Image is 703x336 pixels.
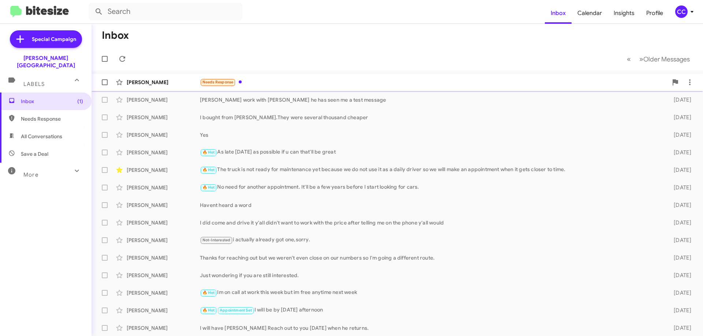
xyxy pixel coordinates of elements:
div: [PERSON_NAME] [127,96,200,103]
div: [PERSON_NAME] [127,272,200,279]
div: [DATE] [662,254,697,261]
span: Inbox [21,98,83,105]
span: « [627,54,631,64]
span: Needs Response [21,115,83,122]
span: 🔥 Hot [202,308,215,313]
span: All Conversations [21,133,62,140]
div: [DATE] [662,324,697,332]
span: 🔥 Hot [202,150,215,155]
div: [DATE] [662,131,697,139]
a: Inbox [545,3,572,24]
div: [DATE] [662,237,697,244]
button: Next [635,52,694,67]
div: [PERSON_NAME] [127,289,200,297]
div: [PERSON_NAME] [127,237,200,244]
span: Appointment Set [220,308,252,313]
div: Thanks for reaching out but we weren't even close on our numbers so I'm going a different route. [200,254,662,261]
span: Save a Deal [21,150,48,158]
div: [PERSON_NAME] [127,131,200,139]
div: CC [675,5,688,18]
div: Yes [200,131,662,139]
div: [PERSON_NAME] work with [PERSON_NAME] he has seen me a test message [200,96,662,103]
div: [PERSON_NAME] [127,254,200,261]
div: [PERSON_NAME] [127,184,200,191]
span: More [23,171,38,178]
a: Profile [640,3,669,24]
span: 🔥 Hot [202,185,215,190]
div: [PERSON_NAME] [127,166,200,174]
div: [DATE] [662,149,697,156]
span: Labels [23,81,45,87]
div: I bought from [PERSON_NAME].They were several thousand cheaper [200,114,662,121]
span: » [639,54,643,64]
div: [DATE] [662,219,697,226]
div: No need for another appointment. It'll be a few years before I start looking for cars. [200,183,662,192]
div: The truck is not ready for maintenance yet because we do not use it as a daily driver so we will ... [200,166,662,174]
div: [PERSON_NAME] [127,201,200,209]
span: Special Campaign [32,35,76,43]
div: [PERSON_NAME] [127,307,200,314]
div: [DATE] [662,272,697,279]
div: [DATE] [662,201,697,209]
nav: Page navigation example [623,52,694,67]
a: Insights [608,3,640,24]
div: [DATE] [662,166,697,174]
div: [DATE] [662,96,697,103]
span: Needs Response [202,80,234,84]
span: 🔥 Hot [202,167,215,172]
span: Not-Interested [202,238,231,242]
button: Previous [622,52,635,67]
div: As late [DATE] as possible if u can that'll be great [200,148,662,156]
input: Search [89,3,242,20]
div: I did come and drive it y'all didn't want to work with the price after telling me on the phone y'... [200,219,662,226]
div: [PERSON_NAME] [127,79,200,86]
a: Calendar [572,3,608,24]
div: [DATE] [662,184,697,191]
div: [DATE] [662,114,697,121]
div: [PERSON_NAME] [127,114,200,121]
div: Im on call at work this week but im free anytime next week [200,288,662,297]
span: 🔥 Hot [202,290,215,295]
div: I will have [PERSON_NAME] Reach out to you [DATE] when he returns. [200,324,662,332]
div: [PERSON_NAME] [127,149,200,156]
div: I will be by [DATE] afternoon [200,306,662,314]
div: Havent heard a word [200,201,662,209]
div: i actually already got one,sorry. [200,236,662,244]
button: CC [669,5,695,18]
span: (1) [77,98,83,105]
span: Older Messages [643,55,690,63]
h1: Inbox [102,30,129,41]
a: Special Campaign [10,30,82,48]
div: Just wondering if you are still interested. [200,272,662,279]
div: [DATE] [662,307,697,314]
div: [PERSON_NAME] [127,324,200,332]
div: [PERSON_NAME] [127,219,200,226]
div: [DATE] [662,289,697,297]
